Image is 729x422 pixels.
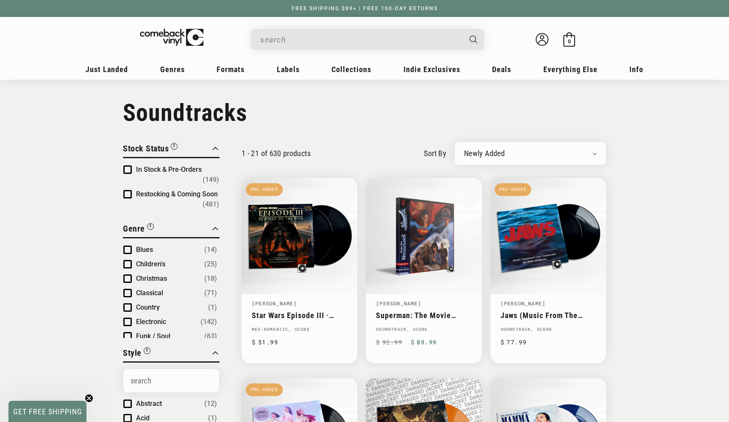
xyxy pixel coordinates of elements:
span: Deals [492,65,511,74]
span: Number of products: (1) [208,302,217,313]
span: Number of products: (18) [204,274,217,284]
h1: Soundtracks [123,99,606,127]
a: FREE SHIPPING $89+ | FREE 100-DAY RETURNS [283,6,446,11]
span: Number of products: (14) [204,245,217,255]
input: When autocomplete results are available use up and down arrows to review and enter to select [260,31,461,48]
span: Blues [136,246,153,254]
input: Search Options [123,369,219,392]
span: Everything Else [543,65,598,74]
button: Close teaser [85,394,93,402]
a: [PERSON_NAME] [501,300,546,307]
span: GET FREE SHIPPING [13,407,82,416]
span: Abstract [136,400,162,408]
span: Style [123,348,142,358]
span: 0 [568,38,571,45]
span: Number of products: (481) [203,199,219,210]
span: Indie Exclusives [403,65,460,74]
span: Number of products: (12) [204,399,217,409]
a: [PERSON_NAME] [376,300,421,307]
span: Labels [277,65,300,74]
span: Formats [217,65,245,74]
span: Electronic [136,318,166,326]
span: Number of products: (142) [200,317,217,327]
span: Number of products: (149) [203,175,219,185]
span: Genres [160,65,185,74]
span: In Stock & Pre-Orders [136,165,202,173]
span: Country [136,303,160,311]
span: Acid [136,414,150,422]
span: Just Landed [86,65,128,74]
span: Collections [331,65,371,74]
span: Number of products: (25) [204,259,217,269]
span: Number of products: (63) [204,331,217,341]
button: Filter by Stock Status [123,142,178,157]
button: Filter by Style [123,347,150,361]
span: Classical [136,289,163,297]
span: Number of products: (71) [204,288,217,298]
label: sort by [424,148,446,159]
span: Info [629,65,643,74]
div: Search [251,29,484,50]
span: Genre [123,224,145,234]
span: Children's [136,260,165,268]
a: Star Wars Episode III · Revenge Of The Sith (Original Motion Picture Soundtrack) [252,311,347,320]
a: Superman: The Movie (Original Motion Picture Soundtrack) [376,311,471,320]
a: Jaws (Music From The Original Motion Picture Soundtrack) [501,311,596,320]
button: Filter by Genre [123,222,154,237]
a: [PERSON_NAME] [252,300,297,307]
span: Restocking & Coming Soon [136,190,218,198]
span: Stock Status [123,143,169,154]
span: Funk / Soul [136,332,170,340]
button: Search [462,29,485,50]
span: Christmas [136,274,167,282]
p: 1 - 21 of 630 products [242,149,311,158]
div: GET FREE SHIPPINGClose teaser [8,401,86,422]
